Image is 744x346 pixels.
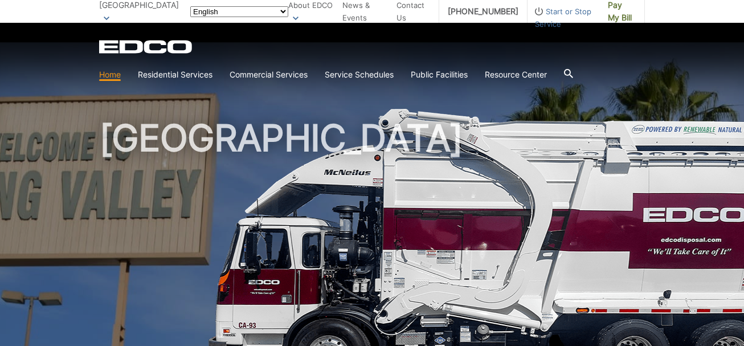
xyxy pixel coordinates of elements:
a: EDCD logo. Return to the homepage. [99,40,194,54]
a: Public Facilities [411,68,468,81]
a: Service Schedules [325,68,394,81]
a: Commercial Services [230,68,308,81]
select: Select a language [190,6,288,17]
a: Home [99,68,121,81]
a: Resource Center [485,68,547,81]
a: Residential Services [138,68,212,81]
